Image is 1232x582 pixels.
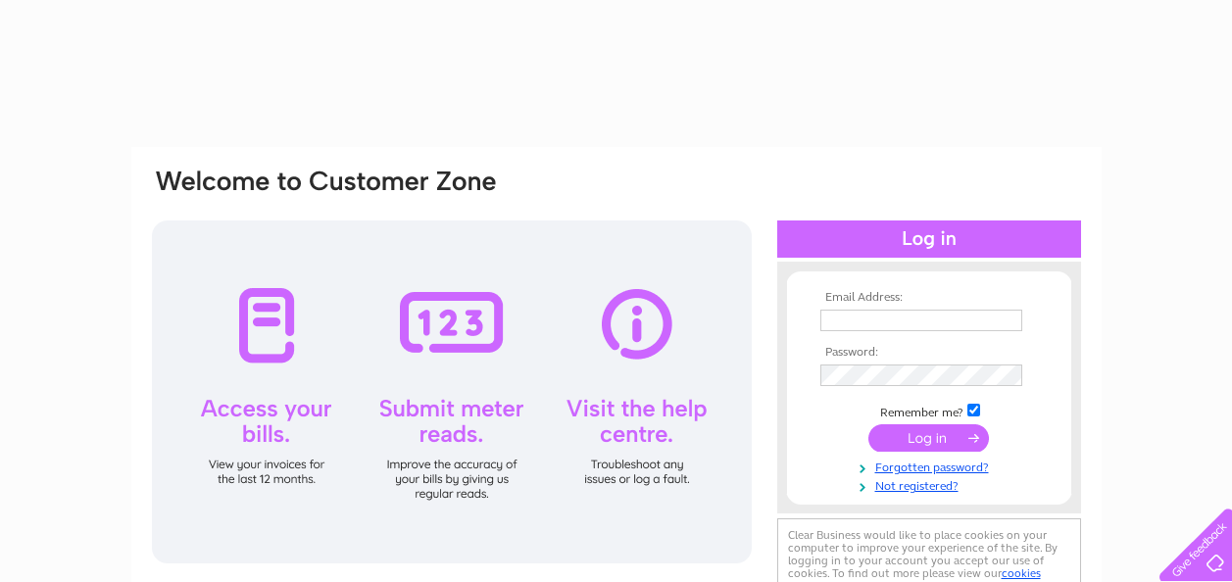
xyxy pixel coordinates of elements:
[868,424,989,452] input: Submit
[820,457,1043,475] a: Forgotten password?
[820,475,1043,494] a: Not registered?
[815,346,1043,360] th: Password:
[815,291,1043,305] th: Email Address:
[815,401,1043,420] td: Remember me?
